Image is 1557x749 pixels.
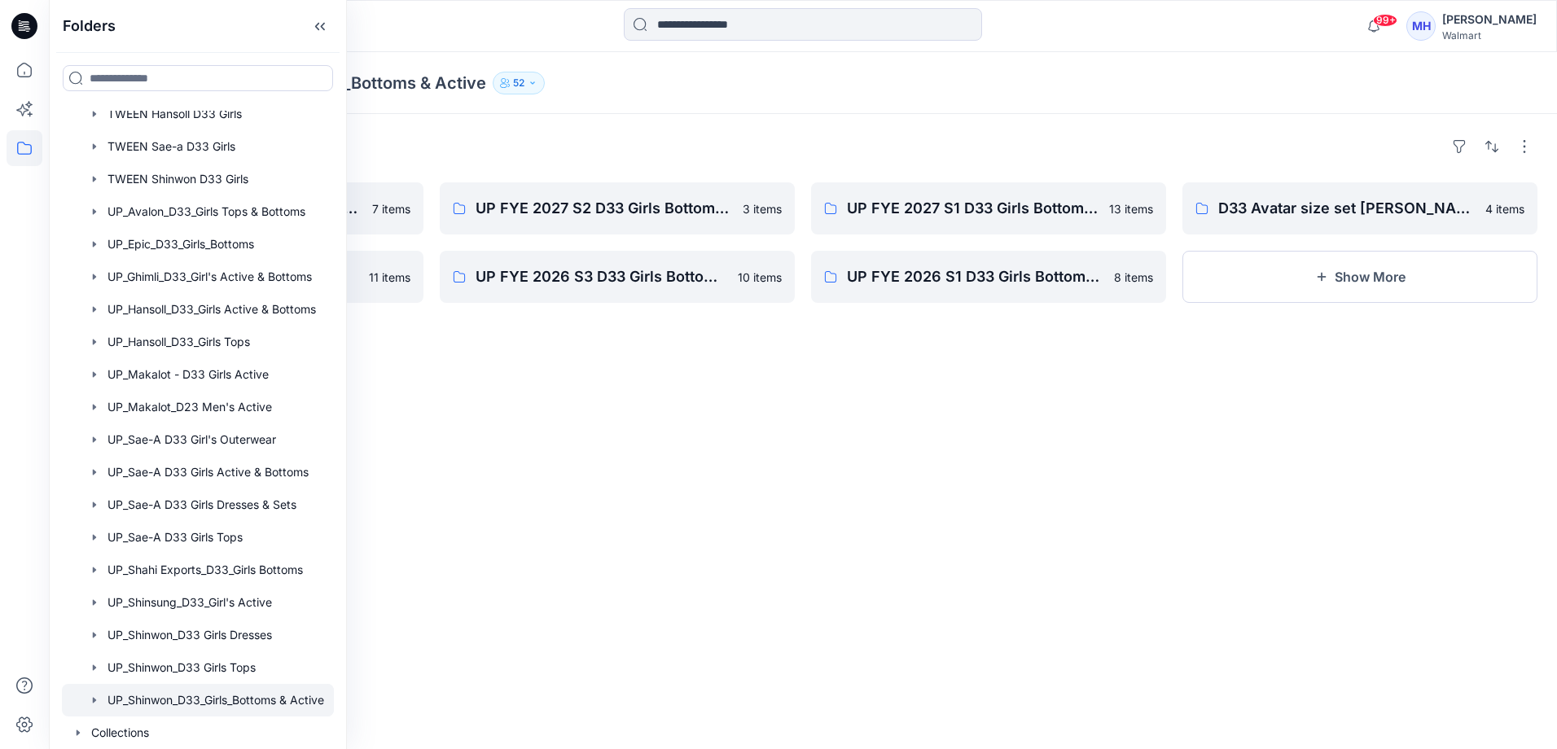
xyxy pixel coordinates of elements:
[1218,197,1476,220] p: D33 Avatar size set [PERSON_NAME]
[1373,14,1397,27] span: 99+
[847,265,1104,288] p: UP FYE 2026 S1 D33 Girls Bottoms Shinwon
[369,269,410,286] p: 11 items
[1406,11,1436,41] div: MH
[743,200,782,217] p: 3 items
[1182,182,1537,234] a: D33 Avatar size set [PERSON_NAME]4 items
[1485,200,1524,217] p: 4 items
[847,197,1099,220] p: UP FYE 2027 S1 D33 Girls Bottoms Shinwon
[1182,251,1537,303] button: Show More
[811,251,1166,303] a: UP FYE 2026 S1 D33 Girls Bottoms Shinwon8 items
[811,182,1166,234] a: UP FYE 2027 S1 D33 Girls Bottoms Shinwon13 items
[513,74,524,92] p: 52
[440,182,795,234] a: UP FYE 2027 S2 D33 Girls Bottoms Shinwon3 items
[738,269,782,286] p: 10 items
[476,265,728,288] p: UP FYE 2026 S3 D33 Girls Bottoms Shinwon
[493,72,545,94] button: 52
[372,200,410,217] p: 7 items
[1442,10,1537,29] div: [PERSON_NAME]
[1109,200,1153,217] p: 13 items
[476,197,733,220] p: UP FYE 2027 S2 D33 Girls Bottoms Shinwon
[1442,29,1537,42] div: Walmart
[1114,269,1153,286] p: 8 items
[440,251,795,303] a: UP FYE 2026 S3 D33 Girls Bottoms Shinwon10 items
